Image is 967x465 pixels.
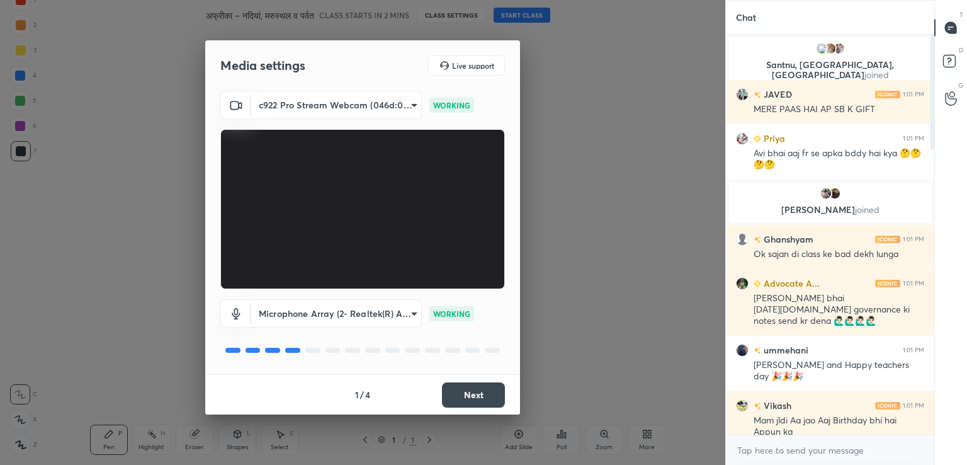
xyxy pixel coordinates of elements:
h4: 1 [355,388,359,401]
h4: 4 [365,388,370,401]
div: [PERSON_NAME] bhai [DATE][DOMAIN_NAME] governance ki notes send kr dena 🙋🏻‍♂️🙋🏻‍♂️🙋🏻‍♂️🙋🏻‍♂️ [754,292,924,328]
p: D [959,45,963,55]
div: grid [726,35,934,435]
img: 69b6f115cb7f41049eca34ecf6b18dd5.jpg [736,132,749,145]
img: Learner_Badge_beginner_1_8b307cf2a0.svg [754,135,761,142]
div: 1:01 PM [903,236,924,243]
div: c922 Pro Stream Webcam (046d:085c) [251,91,422,119]
img: 7d53beb2b6274784b34418eb7cd6c706.jpg [736,277,749,290]
div: Mam jldi Aa jao Aaj Birthday bhi hai Appun ka [754,415,924,439]
h6: Vikash [761,399,791,412]
p: WORKING [433,100,470,111]
div: 1:01 PM [903,91,924,98]
img: 3 [815,42,828,55]
h6: ummehani [761,343,808,357]
img: no-rating-badge.077c3623.svg [754,236,761,243]
div: Avi bhai aaj fr se apka bddy hai kya 🤔🤔🤔🤔 [754,147,924,171]
img: efda9ac2325d47c3b61fd7574941ab63.jpg [736,399,749,412]
h6: Advocate A... [761,277,820,290]
img: 4ca2fbd640894012b93595f5f4f6ad87.jpg [824,42,837,55]
div: 1:01 PM [903,347,924,354]
img: no-rating-badge.077c3623.svg [754,347,761,354]
img: d4f4d4c56f0c4baaad18bcb427bdbb6d.jpg [820,187,832,200]
p: T [959,10,963,20]
p: WORKING [433,308,470,319]
div: 1:01 PM [903,280,924,287]
div: [PERSON_NAME] and Happy teachers day 🎉🎉🎉 [754,359,924,383]
img: iconic-light.a09c19a4.png [875,91,900,98]
img: no-rating-badge.077c3623.svg [754,91,761,98]
h4: / [360,388,364,401]
p: [PERSON_NAME] [737,205,924,215]
button: Next [442,382,505,408]
h6: JAVED [761,88,792,101]
h5: Live support [452,62,494,69]
img: Learner_Badge_beginner_1_8b307cf2a0.svg [754,280,761,287]
div: 1:01 PM [903,135,924,142]
div: 1:01 PM [903,402,924,410]
span: joined [855,204,879,215]
p: Santnu, [GEOGRAPHIC_DATA], [GEOGRAPHIC_DATA] [737,60,924,80]
img: iconic-light.a09c19a4.png [875,236,900,243]
img: iconic-light.a09c19a4.png [875,402,900,410]
img: 97bdc02d81484a18bf8317dab674b30c.jpg [736,344,749,357]
h6: Ghanshyam [761,233,813,246]
p: Chat [726,1,766,34]
img: d3becdec0278475f9c14a73be83cb8a6.jpg [736,88,749,101]
h2: Media settings [220,57,305,74]
p: G [958,81,963,90]
img: 3 [828,187,841,200]
h6: Priya [761,132,785,145]
img: iconic-light.a09c19a4.png [875,280,900,287]
img: no-rating-badge.077c3623.svg [754,403,761,410]
img: default.png [736,233,749,246]
div: MERE PAAS HAI AP SB K GIFT [754,103,924,116]
span: joined [864,69,889,81]
img: eb2fc0fbd6014a3288944f7e59880267.jpg [833,42,845,55]
div: c922 Pro Stream Webcam (046d:085c) [251,299,422,328]
div: Ok sajan di class ke bad dekh lunga [754,248,924,261]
